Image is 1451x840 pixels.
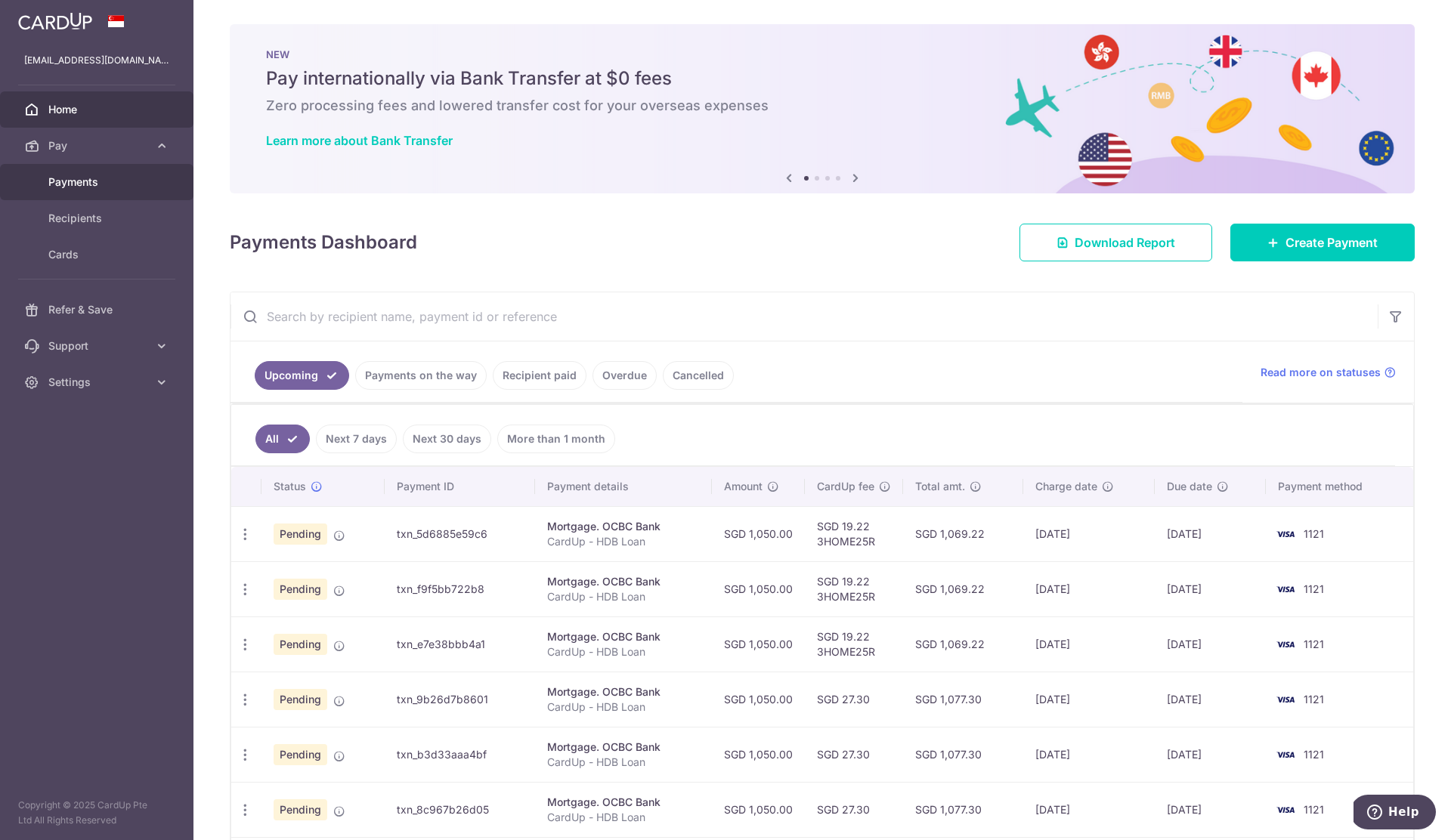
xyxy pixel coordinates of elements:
[1270,690,1301,709] img: Bank Card
[266,133,453,148] a: Learn more about Bank Transfer
[1304,582,1324,595] span: 1121
[547,740,700,755] div: Mortgage. OCBC Bank
[547,589,700,604] p: CardUp - HDB Loan
[805,616,903,672] td: SGD 19.22 3HOME25R
[712,506,805,561] td: SGD 1,050.00
[1155,506,1265,561] td: [DATE]
[547,684,700,699] div: Mortgage. OCBC Bank
[903,506,1023,561] td: SGD 1,069.22
[1023,561,1156,616] td: [DATE]
[1304,803,1324,816] span: 1121
[1304,527,1324,540] span: 1121
[1023,506,1156,561] td: [DATE]
[1023,727,1156,782] td: [DATE]
[255,425,310,453] a: All
[547,644,700,659] p: CardUp - HDB Loan
[48,102,148,117] span: Home
[915,479,965,494] span: Total amt.
[1304,748,1324,761] span: 1121
[547,534,700,549] p: CardUp - HDB Loan
[547,574,700,589] div: Mortgage. OCBC Bank
[385,506,535,561] td: txn_5d6885e59c6
[547,629,700,644] div: Mortgage. OCBC Bank
[1270,635,1301,653] img: Bank Card
[403,425,491,453] a: Next 30 days
[230,24,1415,193] img: Bank transfer banner
[663,361,734,390] a: Cancelled
[547,810,700,825] p: CardUp - HDB Loan
[547,699,700,715] p: CardUp - HDB Loan
[1023,616,1156,672] td: [DATE]
[1285,233,1378,252] span: Create Payment
[535,467,712,506] th: Payment details
[903,616,1023,672] td: SGD 1,069.22
[274,579,327,600] span: Pending
[48,375,148,390] span: Settings
[274,799,327,820] span: Pending
[903,561,1023,616] td: SGD 1,069.22
[1155,782,1265,837] td: [DATE]
[1304,693,1324,706] span: 1121
[497,425,615,453] a: More than 1 month
[230,292,1378,341] input: Search by recipient name, payment id or reference
[712,561,805,616] td: SGD 1,050.00
[712,672,805,727] td: SGD 1,050.00
[1354,795,1436,832] iframe: Opens a widget where you can find more information
[1230,224,1415,261] a: Create Payment
[1270,746,1301,764] img: Bank Card
[385,782,535,837] td: txn_8c967b26d05
[48,302,148,317] span: Refer & Save
[274,744,327,765] span: Pending
[1023,672,1156,727] td: [DATE]
[712,727,805,782] td: SGD 1,050.00
[805,672,903,727] td: SGD 27.30
[805,782,903,837] td: SGD 27.30
[724,479,763,494] span: Amount
[266,97,1378,115] h6: Zero processing fees and lowered transfer cost for your overseas expenses
[316,425,397,453] a: Next 7 days
[817,479,874,494] span: CardUp fee
[274,479,306,494] span: Status
[266,48,1378,60] p: NEW
[1155,727,1265,782] td: [DATE]
[1155,672,1265,727] td: [DATE]
[1266,467,1413,506] th: Payment method
[547,755,700,770] p: CardUp - HDB Loan
[712,616,805,672] td: SGD 1,050.00
[805,561,903,616] td: SGD 19.22 3HOME25R
[547,795,700,810] div: Mortgage. OCBC Bank
[1155,616,1265,672] td: [DATE]
[903,672,1023,727] td: SGD 1,077.30
[805,727,903,782] td: SGD 27.30
[1035,479,1097,494] span: Charge date
[1261,365,1396,380] a: Read more on statuses
[255,361,349,390] a: Upcoming
[1270,801,1301,819] img: Bank Card
[547,519,700,534] div: Mortgage. OCBC Bank
[230,229,417,256] h4: Payments Dashboard
[48,247,148,262] span: Cards
[385,467,535,506] th: Payment ID
[385,616,535,672] td: txn_e7e38bbb4a1
[712,782,805,837] td: SGD 1,050.00
[274,689,327,710] span: Pending
[274,634,327,655] span: Pending
[48,174,148,190] span: Payments
[1304,638,1324,650] span: 1121
[274,523,327,545] span: Pending
[1261,365,1381,380] span: Read more on statuses
[48,211,148,226] span: Recipients
[1023,782,1156,837] td: [DATE]
[1155,561,1265,616] td: [DATE]
[48,138,148,153] span: Pay
[1075,233,1175,252] span: Download Report
[48,338,148,354] span: Support
[1270,580,1301,598] img: Bank Card
[355,361,487,390] a: Payments on the way
[903,782,1023,837] td: SGD 1,077.30
[266,66,1378,91] h5: Pay internationally via Bank Transfer at $0 fees
[493,361,586,390] a: Recipient paid
[592,361,657,390] a: Overdue
[18,12,92,30] img: CardUp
